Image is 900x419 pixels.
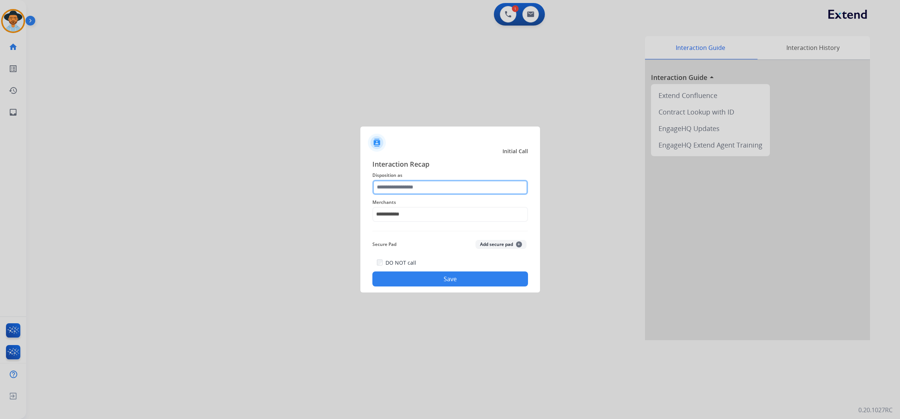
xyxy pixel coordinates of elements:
[502,148,528,155] span: Initial Call
[372,271,528,286] button: Save
[475,240,526,249] button: Add secure pad+
[372,159,528,171] span: Interaction Recap
[516,241,522,247] span: +
[372,240,396,249] span: Secure Pad
[385,259,416,267] label: DO NOT call
[368,134,386,152] img: contactIcon
[858,405,892,414] p: 0.20.1027RC
[372,171,528,180] span: Disposition as
[372,198,528,207] span: Merchants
